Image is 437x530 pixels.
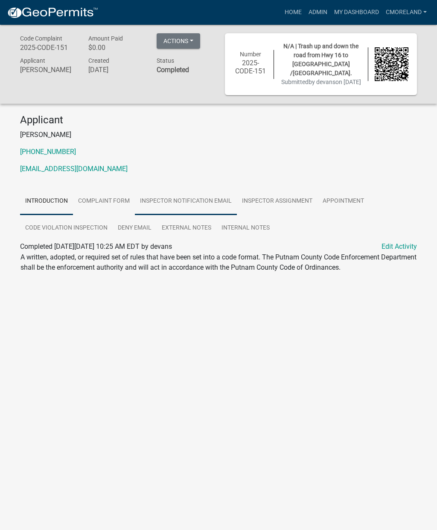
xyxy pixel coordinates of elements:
[20,188,73,215] a: Introduction
[88,35,123,42] span: Amount Paid
[113,215,157,242] a: Deny Email
[375,47,408,81] img: QR code
[73,188,135,215] a: Complaint Form
[20,44,76,52] h6: 2025-CODE-151
[318,188,369,215] a: Appointment
[135,188,237,215] a: Inspector Notification Email
[20,130,417,140] p: [PERSON_NAME]
[237,188,318,215] a: Inspector Assignment
[281,79,361,85] span: Submitted on [DATE]
[20,114,417,126] h4: Applicant
[20,165,128,173] a: [EMAIL_ADDRESS][DOMAIN_NAME]
[382,242,417,252] a: Edit Activity
[309,79,335,85] span: by devans
[216,215,275,242] a: Internal Notes
[20,215,113,242] a: Code Violation Inspection
[157,215,216,242] a: External Notes
[88,66,144,74] h6: [DATE]
[305,4,331,20] a: Admin
[20,66,76,74] h6: [PERSON_NAME]
[281,4,305,20] a: Home
[157,66,189,74] strong: Completed
[20,252,417,273] td: A written, adopted, or required set of rules that have been set into a code format. The Putnam Co...
[88,44,144,52] h6: $0.00
[283,43,358,76] span: N/A | Trash up and down the road from Hwy 16 to [GEOGRAPHIC_DATA] /[GEOGRAPHIC_DATA].
[331,4,382,20] a: My Dashboard
[233,59,267,75] h6: 2025-CODE-151
[240,51,261,58] span: Number
[157,57,174,64] span: Status
[382,4,430,20] a: cmoreland
[88,57,109,64] span: Created
[157,33,200,49] button: Actions
[20,57,45,64] span: Applicant
[20,242,172,250] span: Completed [DATE][DATE] 10:25 AM EDT by devans
[20,35,62,42] span: Code Complaint
[20,148,76,156] a: [PHONE_NUMBER]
